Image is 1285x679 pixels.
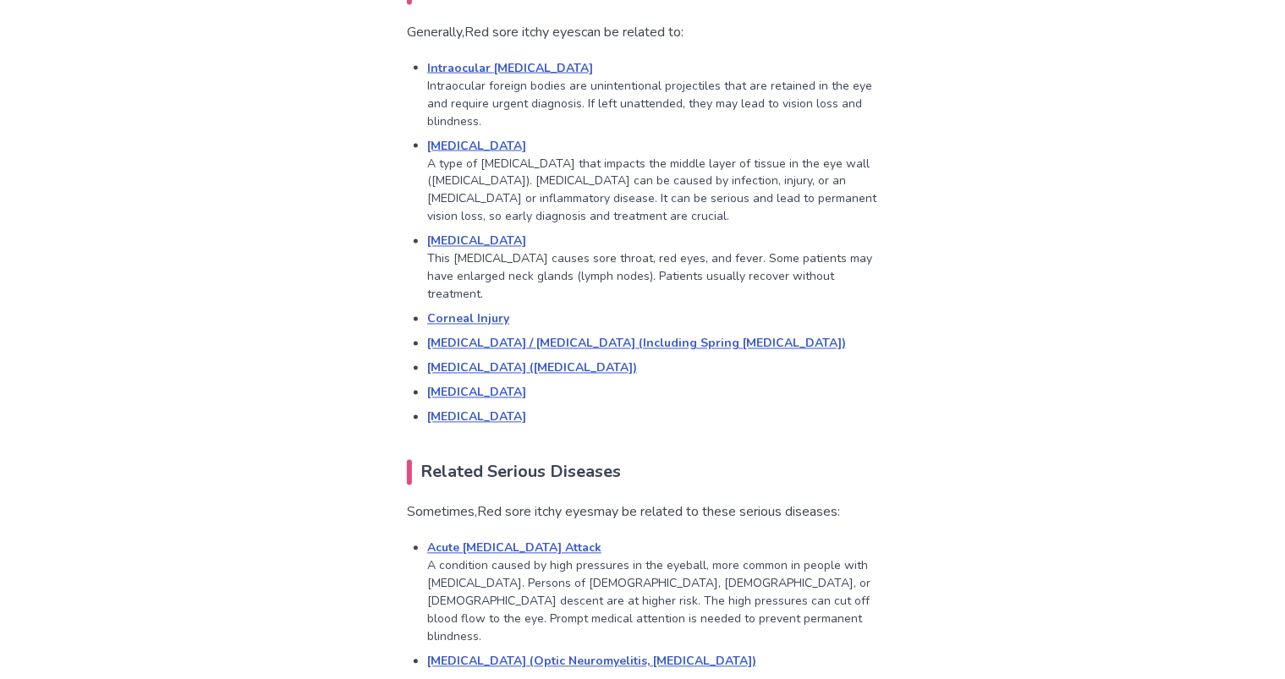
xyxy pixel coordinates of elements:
p: Intraocular foreign bodies are unintentional projectiles that are retained in the eye and require... [427,77,878,130]
a: Acute [MEDICAL_DATA] Attack [427,540,601,556]
a: [MEDICAL_DATA] [427,138,526,154]
p: Generally, Red sore itchy eyes can be related to: [407,22,878,42]
a: Intraocular [MEDICAL_DATA] [427,60,593,76]
a: Corneal Injury [427,311,509,327]
a: [MEDICAL_DATA] ([MEDICAL_DATA]) [427,360,637,376]
p: A condition caused by high pressures in the eyeball, more common in people with [MEDICAL_DATA]. P... [427,557,878,646]
a: [MEDICAL_DATA] [427,233,526,249]
a: [MEDICAL_DATA] (Optic Neuromyelitis, [MEDICAL_DATA]) [427,654,756,670]
h2: Related Serious Diseases [407,460,878,485]
a: [MEDICAL_DATA] / [MEDICAL_DATA] (Including Spring [MEDICAL_DATA]) [427,336,846,352]
p: This [MEDICAL_DATA] causes sore throat, red eyes, and fever. Some patients may have enlarged neck... [427,250,878,304]
a: [MEDICAL_DATA] [427,385,526,401]
a: [MEDICAL_DATA] [427,409,526,425]
p: Sometimes, Red sore itchy eyes may be related to these serious diseases: [407,502,878,523]
p: A type of [MEDICAL_DATA] that impacts the middle layer of tissue in the eye wall ([MEDICAL_DATA])... [427,155,878,226]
